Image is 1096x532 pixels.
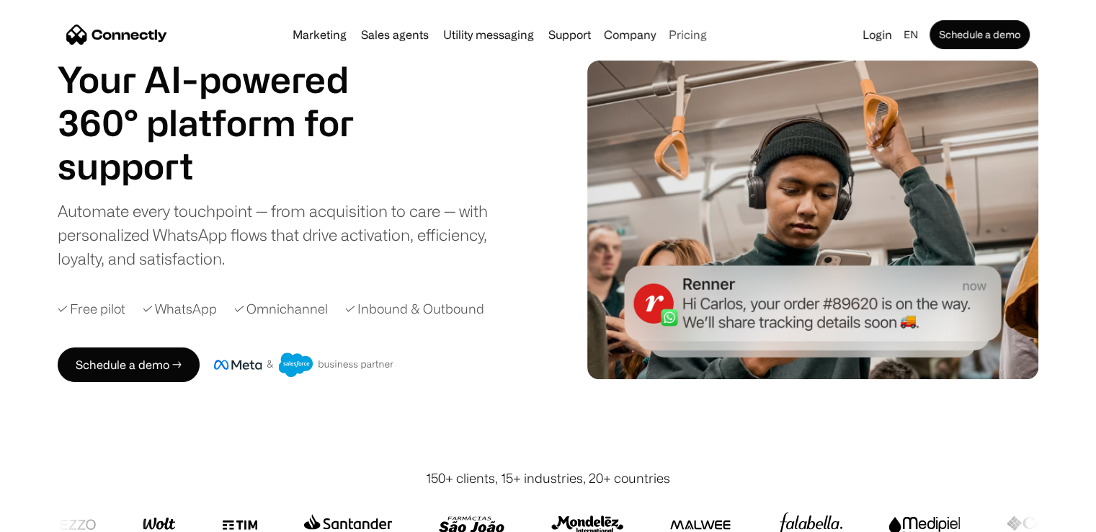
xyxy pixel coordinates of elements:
ul: Language list [29,507,86,527]
img: Meta and Salesforce business partner badge. [214,353,394,377]
div: en [904,25,918,45]
a: Utility messaging [437,29,540,40]
div: ✓ Omnichannel [234,299,328,319]
h1: Your AI-powered 360° platform for [58,58,389,144]
div: ✓ WhatsApp [143,299,217,319]
div: Automate every touchpoint — from acquisition to care — with personalized WhatsApp flows that driv... [58,199,512,270]
a: Login [857,25,898,45]
div: 2 of 4 [58,144,389,187]
div: en [898,25,927,45]
div: carousel [58,144,389,187]
div: ✓ Inbound & Outbound [345,299,484,319]
div: ✓ Free pilot [58,299,125,319]
a: Pricing [663,29,713,40]
div: Company [600,25,660,45]
a: Schedule a demo → [58,347,200,382]
a: Support [543,29,597,40]
a: Schedule a demo [930,20,1030,49]
a: Sales agents [355,29,435,40]
h1: support [58,144,389,187]
div: 150+ clients, 15+ industries, 20+ countries [426,469,670,488]
div: Company [604,25,656,45]
a: Marketing [287,29,352,40]
a: home [66,24,167,45]
aside: Language selected: English [14,505,86,527]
